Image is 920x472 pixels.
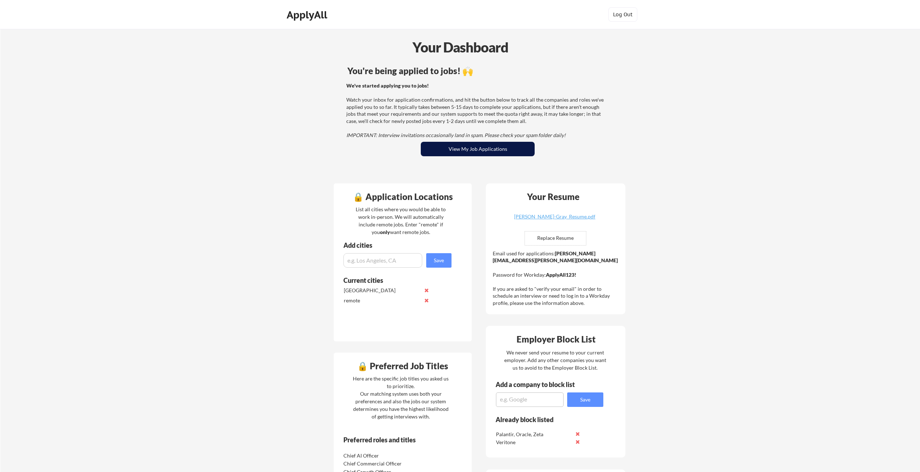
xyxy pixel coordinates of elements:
div: Chief Commercial Officer [343,460,420,467]
strong: [PERSON_NAME][EMAIL_ADDRESS][PERSON_NAME][DOMAIN_NAME] [493,250,618,264]
strong: ApplyAll123! [546,272,576,278]
strong: We've started applying you to jobs! [346,82,429,89]
div: 🔒 Preferred Job Titles [335,362,470,370]
em: IMPORTANT: Interview invitations occasionally land in spam. Please check your spam folder daily! [346,132,566,138]
div: 🔒 Application Locations [335,192,470,201]
div: Already block listed [496,416,594,423]
div: You're being applied to jobs! 🙌 [347,67,608,75]
div: [PERSON_NAME]-Gray_Resume.pdf [512,214,598,219]
div: ApplyAll [287,9,329,21]
strong: only [380,229,390,235]
div: Veritone [496,439,572,446]
div: Current cities [343,277,444,284]
div: remote [344,297,420,304]
div: Palantir, Oracle, Zeta [496,431,572,438]
div: Preferred roles and titles [343,437,442,443]
div: Add cities [343,242,453,248]
div: Email used for applications: Password for Workday: If you are asked to "verify your email" in ord... [493,250,620,307]
button: Save [567,392,603,407]
button: View My Job Applications [421,142,535,156]
div: [GEOGRAPHIC_DATA] [344,287,420,294]
div: Add a company to block list [496,381,586,388]
div: Employer Block List [489,335,623,344]
div: We never send your resume to your current employer. Add any other companies you want us to avoid ... [504,349,607,371]
div: Your Resume [517,192,589,201]
input: e.g. Los Angeles, CA [343,253,422,268]
div: Watch your inbox for application confirmations, and hit the button below to track all the compani... [346,82,607,139]
div: Here are the specific job titles you asked us to prioritize. Our matching system uses both your p... [351,375,450,420]
div: List all cities where you would be able to work in-person. We will automatically include remote j... [351,205,450,236]
div: Chief AI Officer [343,452,420,459]
button: Save [426,253,452,268]
button: Log Out [608,7,637,22]
div: Your Dashboard [1,37,920,58]
a: [PERSON_NAME]-Gray_Resume.pdf [512,214,598,225]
